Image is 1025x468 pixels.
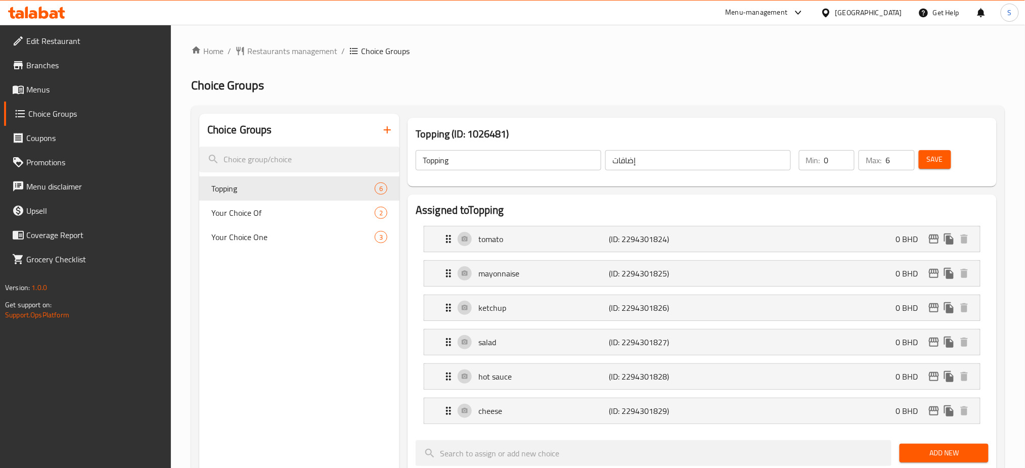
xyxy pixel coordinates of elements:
[199,225,399,249] div: Your Choice One3
[4,199,171,223] a: Upsell
[926,231,942,247] button: edit
[900,444,988,462] button: Add New
[942,266,957,281] button: duplicate
[4,223,171,247] a: Coverage Report
[26,35,163,47] span: Edit Restaurant
[926,369,942,384] button: edit
[908,447,980,459] span: Add New
[4,77,171,102] a: Menus
[26,83,163,96] span: Menus
[896,302,926,314] p: 0 BHD
[926,266,942,281] button: edit
[609,336,696,348] p: (ID: 2294301827)
[361,45,410,57] span: Choice Groups
[424,364,980,389] div: Expand
[5,308,69,321] a: Support.OpsPlatform
[4,53,171,77] a: Branches
[424,295,980,320] div: Expand
[199,176,399,201] div: Topping6
[199,147,399,172] input: search
[26,132,163,144] span: Coupons
[26,253,163,265] span: Grocery Checklist
[5,281,30,294] span: Version:
[609,302,696,314] p: (ID: 2294301826)
[478,405,609,417] p: cheese
[424,261,980,286] div: Expand
[957,300,972,315] button: delete
[211,182,375,195] span: Topping
[26,229,163,241] span: Coverage Report
[207,122,272,137] h2: Choice Groups
[416,325,989,359] li: Expand
[942,335,957,350] button: duplicate
[926,335,942,350] button: edit
[957,266,972,281] button: delete
[416,203,989,218] h2: Assigned to Topping
[4,29,171,53] a: Edit Restaurant
[416,222,989,256] li: Expand
[4,150,171,174] a: Promotions
[247,45,337,57] span: Restaurants management
[199,201,399,225] div: Your Choice Of2
[375,231,387,243] div: Choices
[416,291,989,325] li: Expand
[31,281,47,294] span: 1.0.0
[28,108,163,120] span: Choice Groups
[609,233,696,245] p: (ID: 2294301824)
[191,45,1005,57] nav: breadcrumb
[896,267,926,279] p: 0 BHD
[416,440,892,466] input: search
[478,233,609,245] p: tomato
[191,45,224,57] a: Home
[4,126,171,150] a: Coupons
[896,336,926,348] p: 0 BHD
[4,102,171,126] a: Choice Groups
[4,247,171,271] a: Grocery Checklist
[375,207,387,219] div: Choices
[478,370,609,383] p: hot sauce
[726,7,788,19] div: Menu-management
[375,182,387,195] div: Choices
[416,394,989,428] li: Expand
[1008,7,1012,18] span: S
[416,256,989,291] li: Expand
[957,403,972,418] button: delete
[478,267,609,279] p: mayonnaise
[942,403,957,418] button: duplicate
[942,369,957,384] button: duplicate
[341,45,345,57] li: /
[424,330,980,355] div: Expand
[26,180,163,193] span: Menu disclaimer
[896,233,926,245] p: 0 BHD
[478,302,609,314] p: ketchup
[416,126,989,142] h3: Topping (ID: 1026481)
[957,335,972,350] button: delete
[375,208,387,218] span: 2
[228,45,231,57] li: /
[191,74,264,97] span: Choice Groups
[896,405,926,417] p: 0 BHD
[26,59,163,71] span: Branches
[942,300,957,315] button: duplicate
[957,369,972,384] button: delete
[26,156,163,168] span: Promotions
[609,405,696,417] p: (ID: 2294301829)
[211,207,375,219] span: Your Choice Of
[424,226,980,252] div: Expand
[416,359,989,394] li: Expand
[926,300,942,315] button: edit
[927,153,943,166] span: Save
[926,403,942,418] button: edit
[866,154,881,166] p: Max:
[5,298,52,311] span: Get support on:
[835,7,902,18] div: [GEOGRAPHIC_DATA]
[609,267,696,279] p: (ID: 2294301825)
[211,231,375,243] span: Your Choice One
[942,231,957,247] button: duplicate
[375,184,387,194] span: 6
[957,231,972,247] button: delete
[424,398,980,424] div: Expand
[235,45,337,57] a: Restaurants management
[609,370,696,383] p: (ID: 2294301828)
[375,232,387,242] span: 3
